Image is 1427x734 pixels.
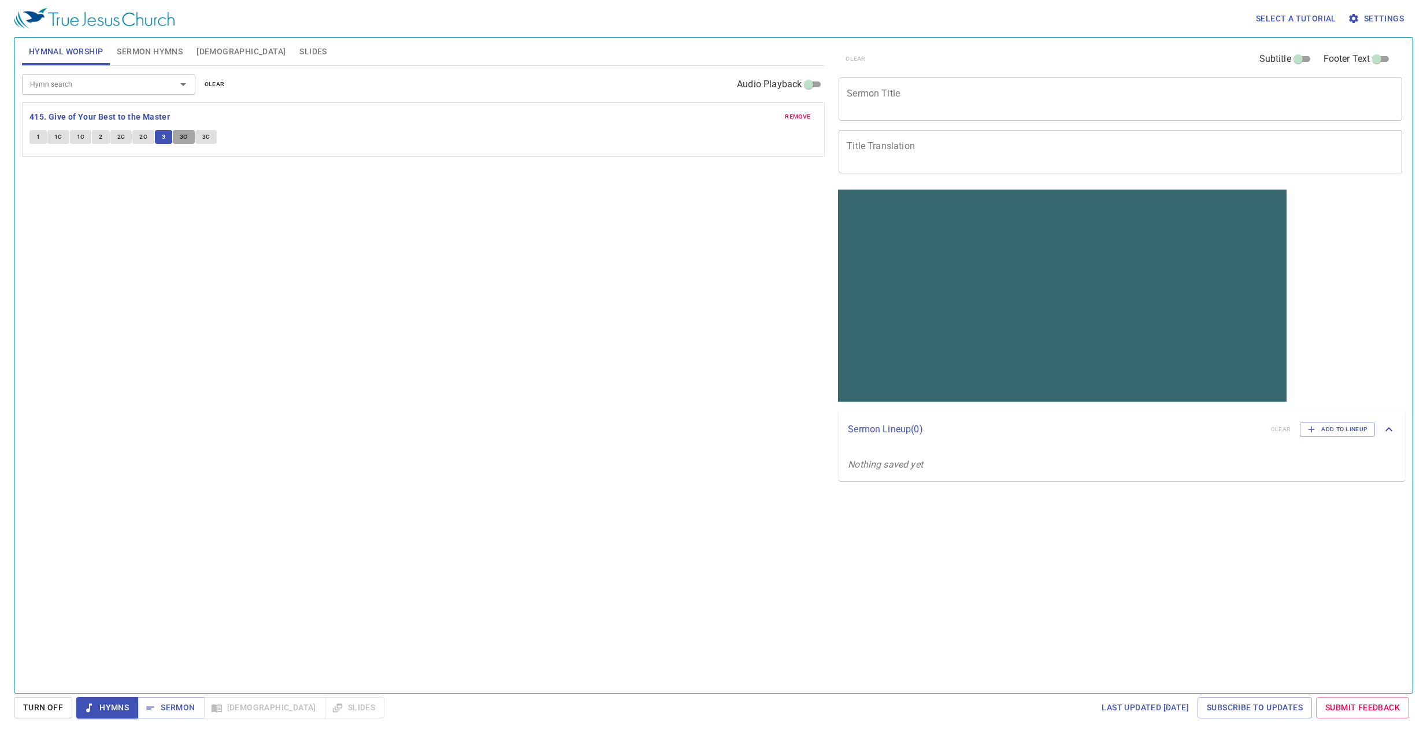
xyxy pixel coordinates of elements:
[1198,697,1312,718] a: Subscribe to Updates
[132,130,154,144] button: 2C
[834,186,1291,406] iframe: from-child
[117,45,183,59] span: Sermon Hymns
[1350,12,1404,26] span: Settings
[173,130,195,144] button: 3C
[14,697,72,718] button: Turn Off
[29,45,103,59] span: Hymnal Worship
[23,700,63,715] span: Turn Off
[92,130,109,144] button: 2
[70,130,92,144] button: 1C
[36,132,40,142] span: 1
[77,132,85,142] span: 1C
[162,132,165,142] span: 3
[785,112,810,122] span: remove
[198,77,232,91] button: clear
[1325,700,1400,715] span: Submit Feedback
[29,110,172,124] button: 415. Give of Your Best to the Master
[29,110,170,124] b: 415. Give of Your Best to the Master
[737,77,802,91] span: Audio Playback
[117,132,125,142] span: 2C
[205,79,225,90] span: clear
[1346,8,1409,29] button: Settings
[47,130,69,144] button: 1C
[848,422,1262,436] p: Sermon Lineup ( 0 )
[86,700,129,715] span: Hymns
[839,410,1405,448] div: Sermon Lineup(0)clearAdd to Lineup
[1256,12,1336,26] span: Select a tutorial
[1251,8,1341,29] button: Select a tutorial
[1307,424,1367,435] span: Add to Lineup
[99,132,102,142] span: 2
[1324,52,1370,66] span: Footer Text
[197,45,286,59] span: [DEMOGRAPHIC_DATA]
[14,8,175,29] img: True Jesus Church
[1102,700,1189,715] span: Last updated [DATE]
[155,130,172,144] button: 3
[848,459,923,470] i: Nothing saved yet
[76,697,138,718] button: Hymns
[139,132,147,142] span: 2C
[147,700,195,715] span: Sermon
[1259,52,1291,66] span: Subtitle
[175,76,191,92] button: Open
[1300,422,1375,437] button: Add to Lineup
[778,110,817,124] button: remove
[110,130,132,144] button: 2C
[299,45,327,59] span: Slides
[1097,697,1194,718] a: Last updated [DATE]
[29,130,47,144] button: 1
[195,130,217,144] button: 3C
[1207,700,1303,715] span: Subscribe to Updates
[1316,697,1409,718] a: Submit Feedback
[180,132,188,142] span: 3C
[138,697,204,718] button: Sermon
[202,132,210,142] span: 3C
[54,132,62,142] span: 1C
